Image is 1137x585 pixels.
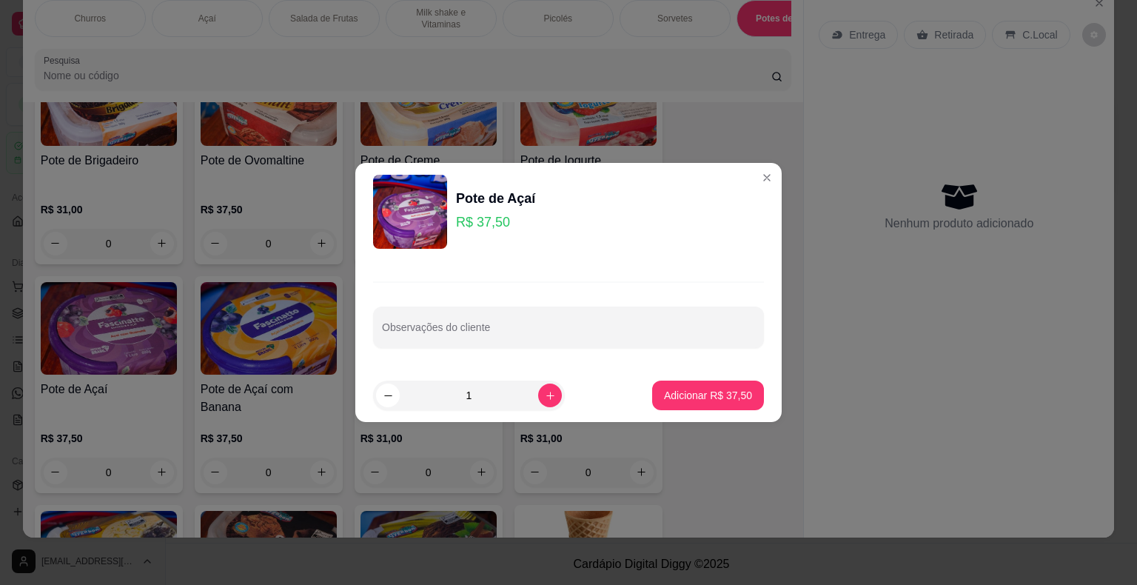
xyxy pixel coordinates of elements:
p: Adicionar R$ 37,50 [664,388,752,403]
input: Observações do cliente [382,326,755,341]
div: Pote de Açaí [456,188,535,209]
button: decrease-product-quantity [376,384,400,407]
button: Adicionar R$ 37,50 [652,381,764,410]
button: Close [755,166,779,190]
img: product-image [373,175,447,249]
p: R$ 37,50 [456,212,535,233]
button: increase-product-quantity [538,384,562,407]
